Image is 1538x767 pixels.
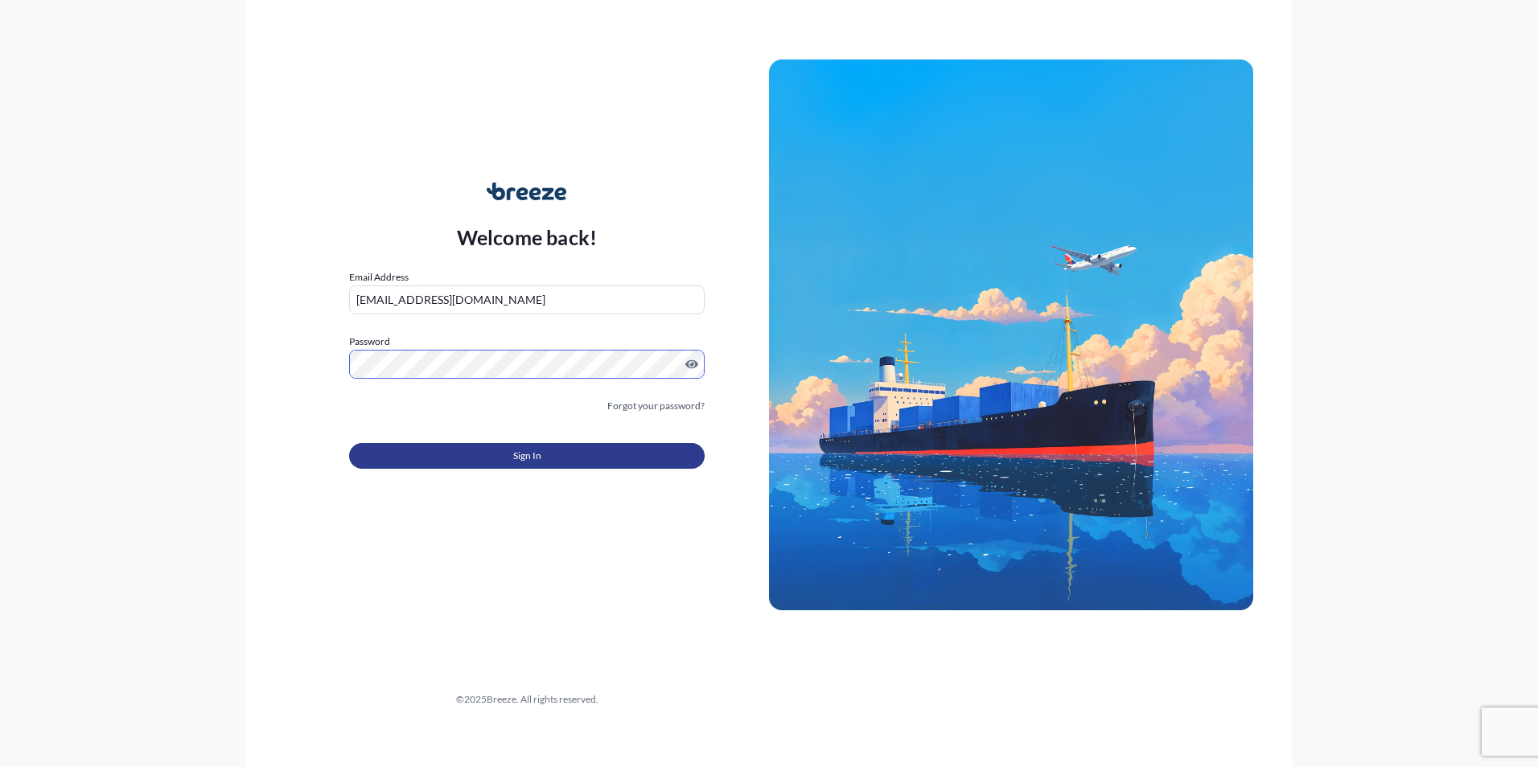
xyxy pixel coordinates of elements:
[349,269,409,285] label: Email Address
[349,334,705,350] label: Password
[457,224,598,250] p: Welcome back!
[285,691,769,708] div: © 2025 Breeze. All rights reserved.
[349,443,705,469] button: Sign In
[769,59,1253,609] img: Ship illustration
[607,398,705,414] a: Forgot your password?
[685,358,698,371] button: Show password
[513,448,541,464] span: Sign In
[349,285,705,314] input: example@gmail.com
